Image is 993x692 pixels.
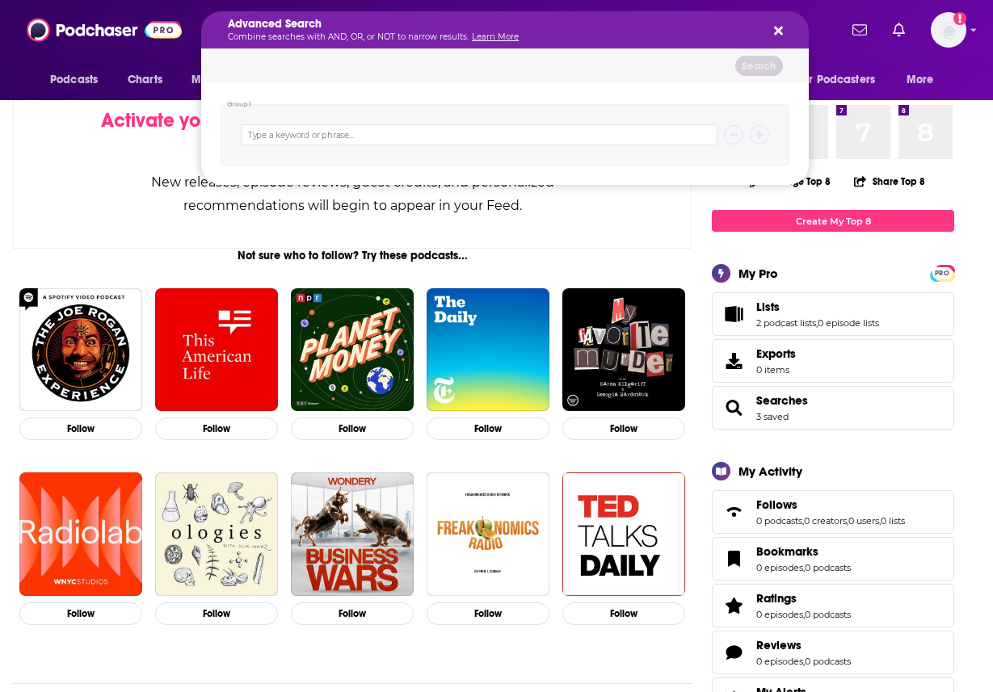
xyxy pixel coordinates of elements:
a: 0 users [848,515,879,526]
a: Reviews [717,641,750,664]
a: PRO [932,266,952,279]
a: Bookmarks [717,547,750,570]
img: Freakonomics Radio [427,472,549,595]
a: Lists [717,303,750,325]
span: For Podcasters [797,69,875,91]
span: , [803,562,805,573]
span: Activate your Feed [101,108,267,132]
button: Show profile menu [931,12,966,48]
button: open menu [895,65,954,95]
span: Follows [756,497,797,512]
a: Searches [717,396,750,419]
img: User Profile [931,12,966,48]
a: 0 podcasts [805,656,851,667]
button: Follow [562,602,685,626]
a: 0 episodes [756,656,803,667]
a: 0 podcasts [805,562,851,573]
span: Bookmarks [712,537,954,581]
img: Business Wars [291,472,414,595]
span: , [803,609,805,620]
img: TED Talks Daily [562,472,685,595]
button: Share Top 8 [853,166,926,197]
button: Follow [291,417,414,441]
img: Podchaser - Follow, Share and Rate Podcasts [27,15,182,45]
span: , [879,515,881,526]
button: Follow [19,417,142,441]
button: open menu [180,65,270,95]
div: Search podcasts, credits, & more... [217,11,824,48]
img: The Joe Rogan Experience [19,288,142,411]
div: New releases, episode reviews, guest credits, and personalized recommendations will begin to appe... [95,170,610,217]
a: 0 episodes [756,609,803,620]
svg: Add a profile image [953,12,966,25]
div: Not sure who to follow? Try these podcasts... [13,249,692,262]
span: Monitoring [191,69,249,91]
button: Follow [427,417,549,441]
a: 0 podcasts [805,609,851,620]
a: Ratings [717,594,750,617]
button: Follow [155,417,278,441]
img: The Daily [427,288,549,411]
div: My Activity [738,463,802,479]
a: Ratings [756,591,851,606]
a: 0 lists [881,515,905,526]
button: Follow [427,602,549,626]
span: More [907,69,934,91]
span: Reviews [756,638,802,652]
img: Ologies with Alie Ward [155,472,278,595]
img: Radiolab [19,472,142,595]
button: Search [735,56,783,76]
div: My Pro [738,266,778,281]
span: Ratings [712,584,954,627]
span: Follows [712,490,954,534]
a: Planet Money [291,288,414,411]
input: Type a keyword or phrase... [241,124,717,145]
a: This American Life [155,288,278,411]
a: Exports [712,339,954,383]
a: Searches [756,393,808,408]
span: Podcasts [50,69,98,91]
span: Exports [756,346,796,361]
button: Follow [562,417,685,441]
button: open menu [39,65,119,95]
a: 0 creators [804,515,847,526]
button: Follow [291,602,414,626]
h5: Advanced Search [228,19,756,30]
button: Follow [19,602,142,626]
a: Show notifications dropdown [846,16,873,44]
span: Bookmarks [756,544,818,559]
a: Charts [117,65,172,95]
span: Logged in as morganm92295 [931,12,966,48]
span: 0 items [756,364,796,375]
a: Follows [756,497,905,512]
a: 0 podcasts [756,515,802,526]
h4: Group 1 [227,101,252,108]
button: Follow [155,602,278,626]
span: Lists [712,292,954,336]
span: Searches [712,386,954,430]
a: 0 episodes [756,562,803,573]
a: Bookmarks [756,544,851,559]
img: My Favorite Murder with Karen Kilgariff and Georgia Hardstark [562,288,685,411]
div: by following Podcasts, Creators, Lists, and other Users! [95,109,610,156]
span: Charts [128,69,162,91]
a: 0 episode lists [818,317,879,329]
a: Follows [717,501,750,523]
span: , [802,515,804,526]
a: Show notifications dropdown [886,16,911,44]
a: Reviews [756,638,851,652]
a: Create My Top 8 [712,210,954,232]
a: Lists [756,300,879,314]
span: , [816,317,818,329]
span: Exports [717,350,750,372]
span: , [803,656,805,667]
